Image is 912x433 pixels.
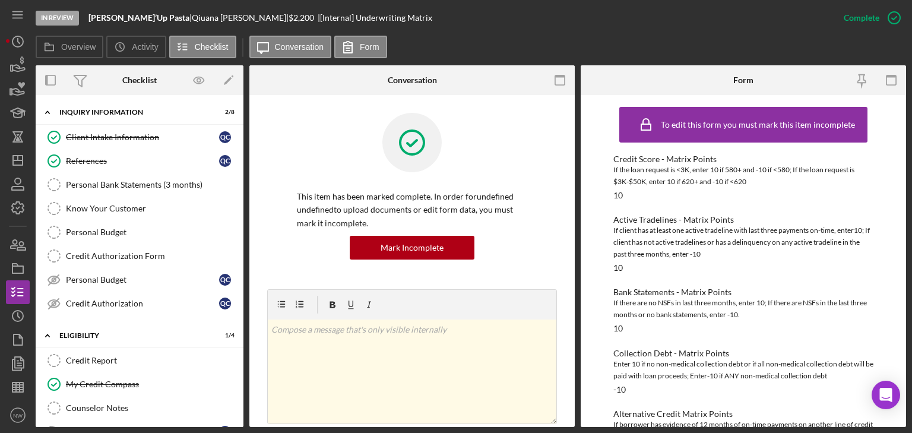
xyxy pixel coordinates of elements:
[219,155,231,167] div: Q C
[66,204,237,213] div: Know Your Customer
[613,225,873,260] div: If client has at least one active tradeline with last three payments on-time, enter10; If client ...
[195,42,229,52] label: Checklist
[61,42,96,52] label: Overview
[42,244,237,268] a: Credit Authorization Form
[613,409,873,419] div: Alternative Credit Matrix Points
[832,6,906,30] button: Complete
[36,11,79,26] div: In Review
[132,42,158,52] label: Activity
[59,332,205,339] div: Eligibility
[36,36,103,58] button: Overview
[350,236,474,260] button: Mark Incomplete
[42,149,237,173] a: ReferencesQC
[249,36,332,58] button: Conversation
[613,263,623,273] div: 10
[360,42,379,52] label: Form
[66,227,237,237] div: Personal Budget
[192,13,289,23] div: Qiuana [PERSON_NAME] |
[613,358,873,382] div: Enter 10 if no non-medical collection debt or if all non-medical collection debt will be paid wit...
[733,75,753,85] div: Form
[613,349,873,358] div: Collection Debt - Matrix Points
[42,173,237,197] a: Personal Bank Statements (3 months)
[6,403,30,427] button: NW
[613,164,873,188] div: If the loan request is <3K, enter 10 if 580+ and -10 if <580; If the loan request is $3K-$50K, en...
[169,36,236,58] button: Checklist
[219,298,231,309] div: Q C
[88,13,192,23] div: |
[334,36,387,58] button: Form
[381,236,444,260] div: Mark Incomplete
[219,274,231,286] div: Q C
[613,324,623,333] div: 10
[219,131,231,143] div: Q C
[613,297,873,321] div: If there are no NSFs in last three months, enter 10; If there are NSFs in the last three months o...
[318,13,432,23] div: | [Internal] Underwriting Matrix
[42,372,237,396] a: My Credit Compass
[59,109,205,116] div: Inquiry Information
[106,36,166,58] button: Activity
[66,180,237,189] div: Personal Bank Statements (3 months)
[42,396,237,420] a: Counselor Notes
[213,332,235,339] div: 1 / 4
[66,380,237,389] div: My Credit Compass
[66,403,237,413] div: Counselor Notes
[613,215,873,225] div: Active Tradelines - Matrix Points
[66,356,237,365] div: Credit Report
[42,220,237,244] a: Personal Budget
[613,191,623,200] div: 10
[66,251,237,261] div: Credit Authorization Form
[661,120,855,129] div: To edit this form you must mark this item incomplete
[275,42,324,52] label: Conversation
[42,197,237,220] a: Know Your Customer
[66,132,219,142] div: Client Intake Information
[13,412,23,419] text: NW
[88,12,189,23] b: [PERSON_NAME]’Up Pasta
[122,75,157,85] div: Checklist
[844,6,879,30] div: Complete
[872,381,900,409] div: Open Intercom Messenger
[613,154,873,164] div: Credit Score - Matrix Points
[613,287,873,297] div: Bank Statements - Matrix Points
[213,109,235,116] div: 2 / 8
[66,275,219,285] div: Personal Budget
[66,299,219,308] div: Credit Authorization
[42,268,237,292] a: Personal BudgetQC
[66,156,219,166] div: References
[297,190,527,230] p: This item has been marked complete. In order for undefined undefined to upload documents or edit ...
[388,75,437,85] div: Conversation
[289,12,314,23] span: $2,200
[42,292,237,315] a: Credit AuthorizationQC
[42,125,237,149] a: Client Intake InformationQC
[613,385,626,394] div: -10
[42,349,237,372] a: Credit Report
